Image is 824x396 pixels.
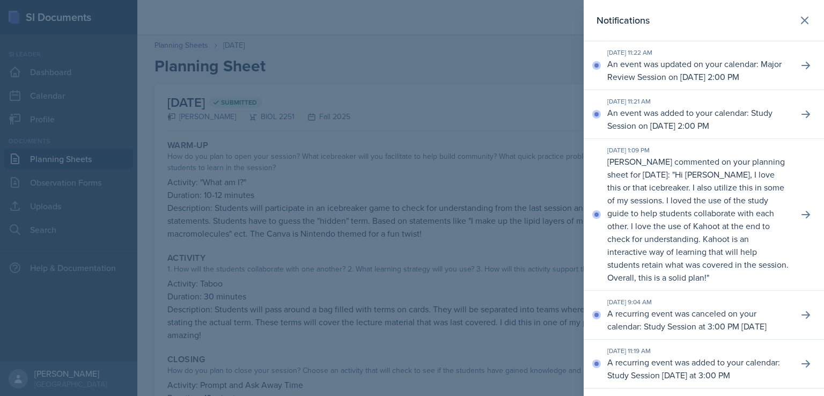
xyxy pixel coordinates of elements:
h2: Notifications [597,13,650,28]
p: An event was added to your calendar: Study Session on [DATE] 2:00 PM [607,106,790,132]
p: An event was updated on your calendar: Major Review Session on [DATE] 2:00 PM [607,57,790,83]
div: [DATE] 9:04 AM [607,297,790,307]
div: [DATE] 11:21 AM [607,97,790,106]
div: [DATE] 1:09 PM [607,145,790,155]
p: A recurring event was added to your calendar: Study Session [DATE] at 3:00 PM [607,356,790,382]
div: [DATE] 11:22 AM [607,48,790,57]
p: [PERSON_NAME] commented on your planning sheet for [DATE]: " " [607,155,790,284]
p: Hi [PERSON_NAME], I love this or that icebreaker. I also utilize this in some of my sessions. I l... [607,168,789,283]
div: [DATE] 11:19 AM [607,346,790,356]
p: A recurring event was canceled on your calendar: Study Session at 3:00 PM [DATE] [607,307,790,333]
